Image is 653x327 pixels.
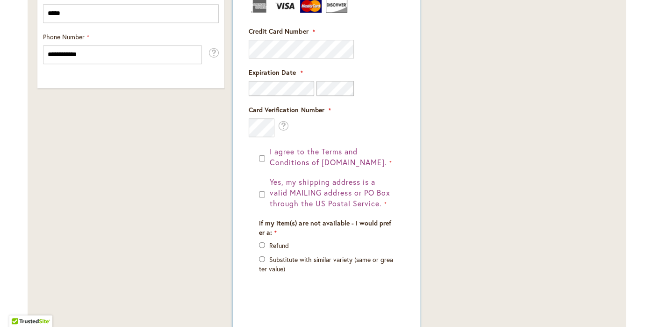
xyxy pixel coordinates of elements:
span: Phone Number [43,32,85,41]
span: I agree to the Terms and Conditions of [DOMAIN_NAME]. [270,146,387,167]
span: Card Verification Number [249,105,324,114]
span: Expiration Date [249,68,296,77]
span: If my item(s) are not available - I would prefer a: [259,218,391,237]
span: Credit Card Number [249,27,308,36]
label: Refund [269,241,289,250]
span: Yes, my shipping address is a valid MAILING address or PO Box through the US Postal Service. [270,177,390,208]
iframe: Launch Accessibility Center [7,294,33,320]
label: Substitute with similar variety (same or greater value) [259,255,393,273]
